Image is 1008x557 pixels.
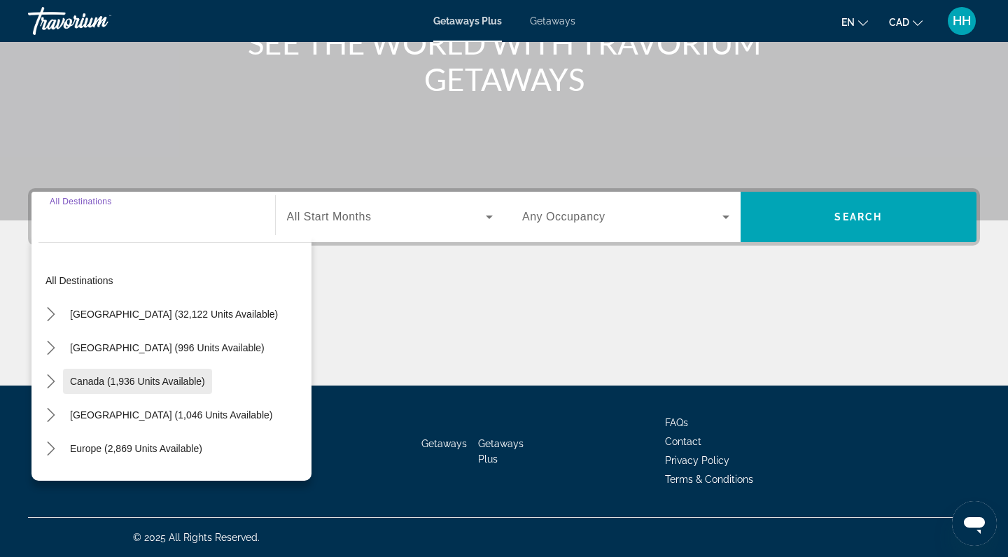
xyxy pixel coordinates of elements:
[63,436,209,461] button: Select destination: Europe (2,869 units available)
[952,501,997,546] iframe: Button to launch messaging window
[522,211,605,223] span: Any Occupancy
[421,438,467,449] a: Getaways
[889,17,909,28] span: CAD
[889,12,923,32] button: Change currency
[63,369,212,394] button: Select destination: Canada (1,936 units available)
[133,532,260,543] span: © 2025 All Rights Reserved.
[433,15,502,27] a: Getaways Plus
[478,438,524,465] a: Getaways Plus
[665,417,688,428] a: FAQs
[665,455,729,466] a: Privacy Policy
[38,470,63,495] button: Toggle Australia (196 units available) submenu
[665,436,701,447] a: Contact
[70,376,205,387] span: Canada (1,936 units available)
[70,342,265,353] span: [GEOGRAPHIC_DATA] (996 units available)
[63,335,272,360] button: Select destination: Mexico (996 units available)
[63,302,285,327] button: Select destination: United States (32,122 units available)
[241,24,766,97] h1: SEE THE WORLD WITH TRAVORIUM GETAWAYS
[665,474,753,485] a: Terms & Conditions
[70,409,272,421] span: [GEOGRAPHIC_DATA] (1,046 units available)
[70,309,278,320] span: [GEOGRAPHIC_DATA] (32,122 units available)
[287,211,372,223] span: All Start Months
[38,336,63,360] button: Toggle Mexico (996 units available) submenu
[45,275,113,286] span: All destinations
[31,192,976,242] div: Search widget
[63,402,279,428] button: Select destination: Caribbean & Atlantic Islands (1,046 units available)
[70,443,202,454] span: Europe (2,869 units available)
[841,17,855,28] span: en
[38,302,63,327] button: Toggle United States (32,122 units available) submenu
[944,6,980,36] button: User Menu
[953,14,971,28] span: HH
[38,437,63,461] button: Toggle Europe (2,869 units available) submenu
[28,3,168,39] a: Travorium
[38,403,63,428] button: Toggle Caribbean & Atlantic Islands (1,046 units available) submenu
[741,192,977,242] button: Search
[834,211,882,223] span: Search
[50,209,257,226] input: Select destination
[841,12,868,32] button: Change language
[530,15,575,27] a: Getaways
[50,197,112,206] span: All Destinations
[63,470,208,495] button: Select destination: Australia (196 units available)
[38,369,63,394] button: Toggle Canada (1,936 units available) submenu
[31,235,311,481] div: Destination options
[38,268,311,293] button: Select destination: All destinations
